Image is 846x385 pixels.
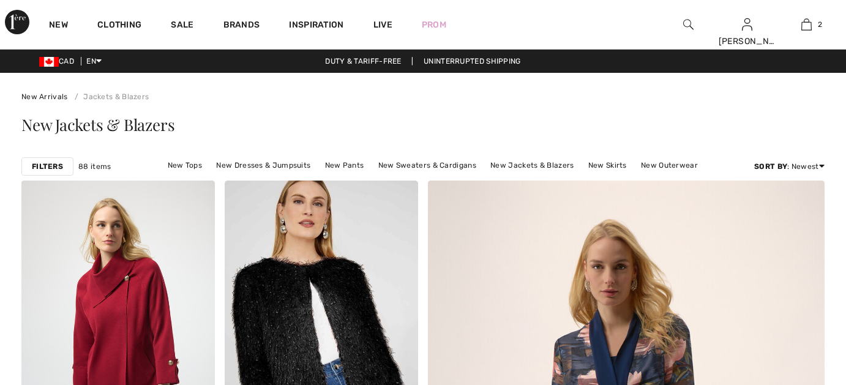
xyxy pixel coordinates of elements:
a: New Outerwear [635,157,704,173]
div: : Newest [754,161,825,172]
a: New Skirts [582,157,633,173]
strong: Sort By [754,162,787,171]
div: [PERSON_NAME] [719,35,777,48]
img: My Bag [801,17,812,32]
a: 2 [777,17,836,32]
a: New Sweaters & Cardigans [372,157,482,173]
span: 2 [818,19,822,30]
a: Live [373,18,392,31]
img: My Info [742,17,752,32]
span: Inspiration [289,20,343,32]
span: New Jackets & Blazers [21,114,174,135]
a: Brands [223,20,260,32]
a: Sign In [742,18,752,30]
a: New [49,20,68,32]
span: 88 items [78,161,111,172]
a: Clothing [97,20,141,32]
a: New Jackets & Blazers [484,157,580,173]
span: EN [86,57,102,65]
a: New Dresses & Jumpsuits [210,157,316,173]
a: Prom [422,18,446,31]
a: New Arrivals [21,92,68,101]
a: Jackets & Blazers [70,92,149,101]
a: New Tops [162,157,208,173]
img: search the website [683,17,694,32]
img: 1ère Avenue [5,10,29,34]
strong: Filters [32,161,63,172]
a: New Pants [319,157,370,173]
img: Canadian Dollar [39,57,59,67]
a: Sale [171,20,193,32]
span: CAD [39,57,79,65]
